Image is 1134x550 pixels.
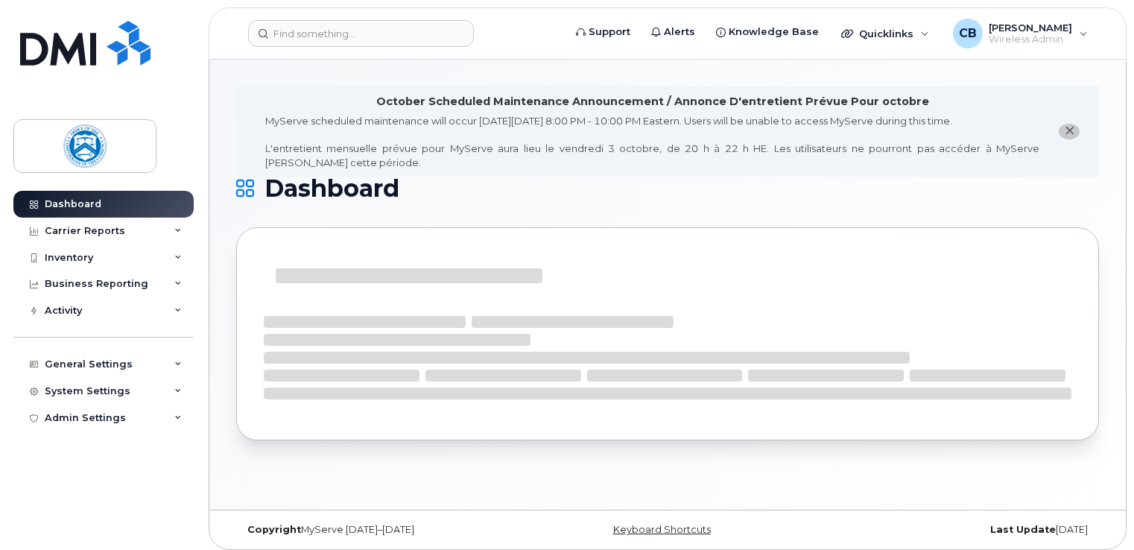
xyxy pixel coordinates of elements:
[990,524,1056,535] strong: Last Update
[613,524,711,535] a: Keyboard Shortcuts
[247,524,301,535] strong: Copyright
[1059,124,1080,139] button: close notification
[236,524,524,536] div: MyServe [DATE]–[DATE]
[265,114,1039,169] div: MyServe scheduled maintenance will occur [DATE][DATE] 8:00 PM - 10:00 PM Eastern. Users will be u...
[811,524,1099,536] div: [DATE]
[265,177,399,200] span: Dashboard
[376,94,929,110] div: October Scheduled Maintenance Announcement / Annonce D'entretient Prévue Pour octobre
